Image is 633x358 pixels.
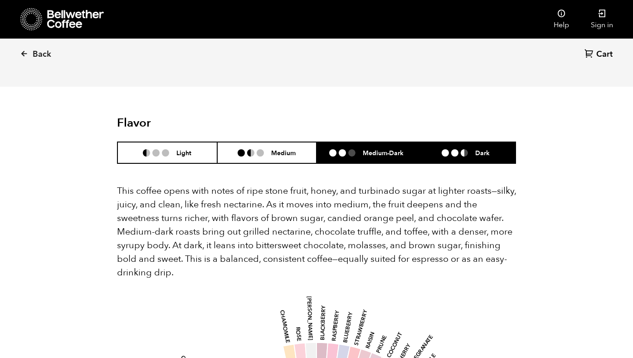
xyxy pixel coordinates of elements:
a: Cart [584,49,615,61]
h2: Flavor [117,116,250,130]
span: Cart [596,49,613,60]
h6: Medium [271,149,296,157]
p: This coffee opens with notes of ripe stone fruit, honey, and turbinado sugar at lighter roasts—si... [117,184,516,280]
h6: Medium-Dark [363,149,404,157]
h6: Dark [475,149,490,157]
h6: Light [176,149,191,157]
span: Back [33,49,51,60]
